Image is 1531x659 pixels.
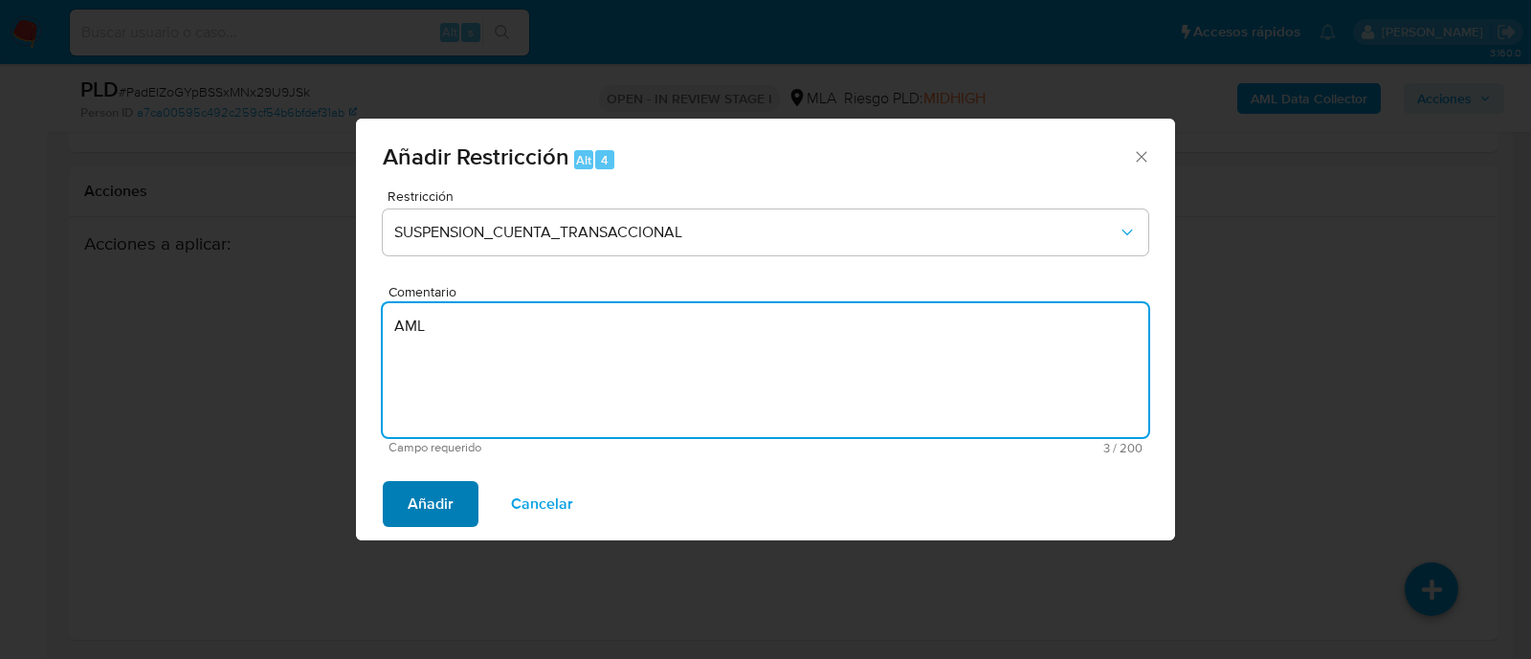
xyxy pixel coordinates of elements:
[383,140,569,173] span: Añadir Restricción
[576,151,591,169] span: Alt
[765,442,1143,454] span: Máximo 200 caracteres
[383,209,1148,255] button: Restriction
[383,303,1148,437] textarea: AML
[383,481,478,527] button: Añadir
[388,441,765,454] span: Campo requerido
[388,285,1154,299] span: Comentario
[1132,147,1149,165] button: Cerrar ventana
[486,481,598,527] button: Cancelar
[511,483,573,525] span: Cancelar
[394,223,1118,242] span: SUSPENSION_CUENTA_TRANSACCIONAL
[601,151,609,169] span: 4
[388,189,1153,203] span: Restricción
[408,483,454,525] span: Añadir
